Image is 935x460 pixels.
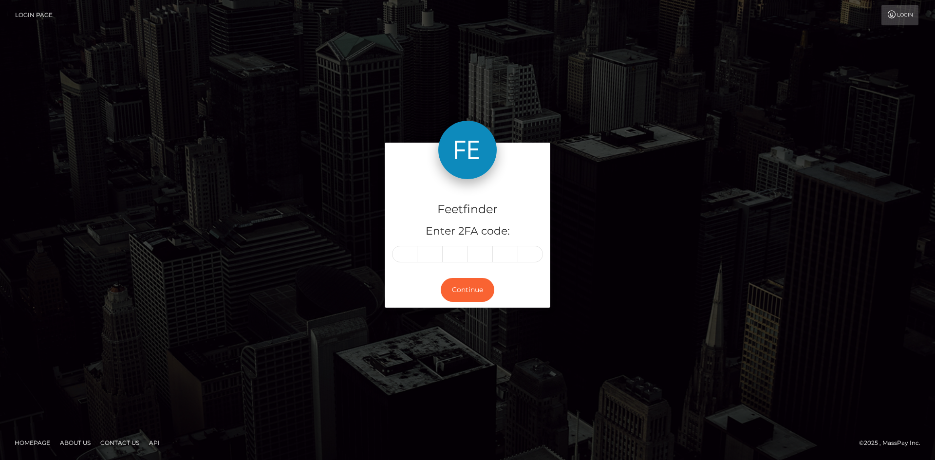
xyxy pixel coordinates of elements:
[392,201,543,218] h4: Feetfinder
[392,224,543,239] h5: Enter 2FA code:
[56,435,94,450] a: About Us
[145,435,164,450] a: API
[96,435,143,450] a: Contact Us
[438,121,497,179] img: Feetfinder
[881,5,918,25] a: Login
[859,438,928,448] div: © 2025 , MassPay Inc.
[15,5,53,25] a: Login Page
[441,278,494,302] button: Continue
[11,435,54,450] a: Homepage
